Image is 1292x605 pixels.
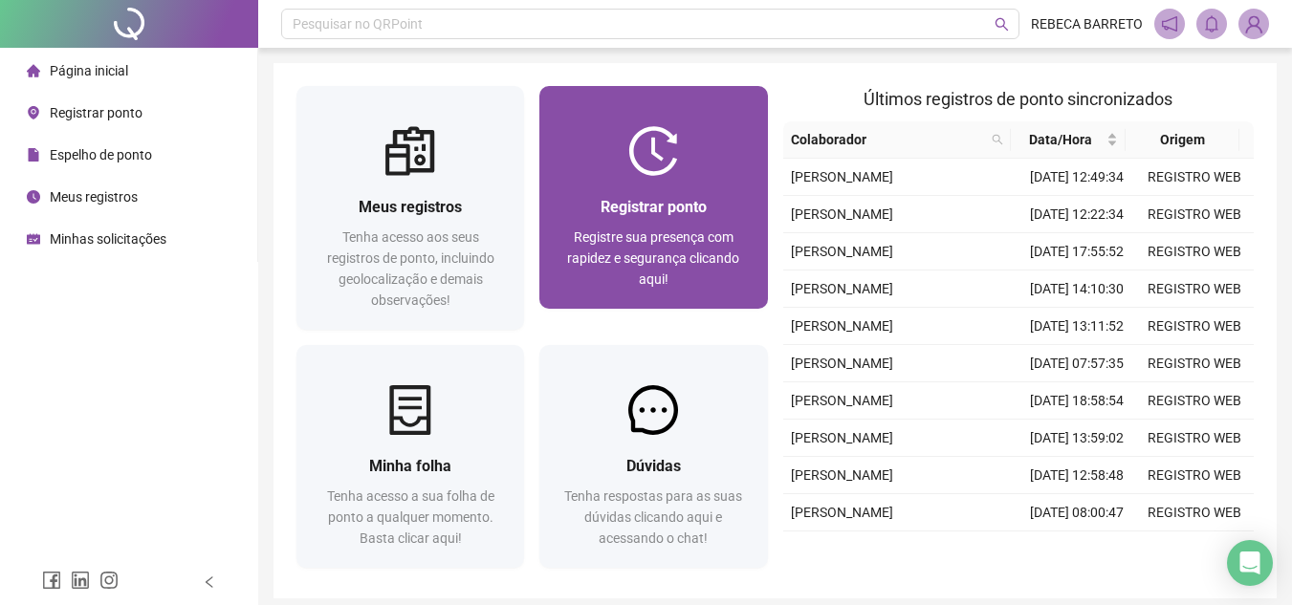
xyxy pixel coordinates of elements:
td: REGISTRO WEB [1136,233,1254,270]
td: [DATE] 17:55:52 [1018,233,1136,270]
td: [DATE] 08:00:47 [1018,494,1136,531]
td: [DATE] 12:58:48 [1018,457,1136,494]
td: REGISTRO WEB [1136,159,1254,196]
span: Meus registros [50,189,138,205]
td: [DATE] 18:59:16 [1018,531,1136,569]
span: notification [1161,15,1178,32]
th: Origem [1126,121,1239,159]
td: REGISTRO WEB [1136,420,1254,457]
span: clock-circle [27,190,40,204]
a: Registrar pontoRegistre sua presença com rapidez e segurança clicando aqui! [539,86,767,309]
span: [PERSON_NAME] [791,244,893,259]
td: [DATE] 13:59:02 [1018,420,1136,457]
span: Meus registros [359,198,462,216]
td: [DATE] 13:11:52 [1018,308,1136,345]
span: Registre sua presença com rapidez e segurança clicando aqui! [567,229,739,287]
span: Data/Hora [1018,129,1102,150]
span: REBECA BARRETO [1031,13,1143,34]
div: Open Intercom Messenger [1227,540,1273,586]
span: instagram [99,571,119,590]
td: REGISTRO WEB [1136,382,1254,420]
span: Tenha acesso a sua folha de ponto a qualquer momento. Basta clicar aqui! [327,488,494,546]
span: search [992,134,1003,145]
span: Minha folha [369,457,451,475]
a: Minha folhaTenha acesso a sua folha de ponto a qualquer momento. Basta clicar aqui! [296,345,524,568]
td: REGISTRO WEB [1136,196,1254,233]
td: [DATE] 12:49:34 [1018,159,1136,196]
span: [PERSON_NAME] [791,505,893,520]
a: DúvidasTenha respostas para as suas dúvidas clicando aqui e acessando o chat! [539,345,767,568]
td: REGISTRO WEB [1136,494,1254,531]
span: Tenha acesso aos seus registros de ponto, incluindo geolocalização e demais observações! [327,229,494,308]
span: [PERSON_NAME] [791,281,893,296]
span: Espelho de ponto [50,147,152,162]
td: REGISTRO WEB [1136,457,1254,494]
span: Colaborador [791,129,985,150]
span: Registrar ponto [601,198,707,216]
span: [PERSON_NAME] [791,467,893,483]
span: [PERSON_NAME] [791,169,893,184]
td: [DATE] 12:22:34 [1018,196,1136,233]
span: Registrar ponto [50,105,142,120]
span: [PERSON_NAME] [791,318,893,334]
span: home [27,64,40,77]
span: [PERSON_NAME] [791,356,893,371]
td: [DATE] 18:58:54 [1018,382,1136,420]
span: bell [1203,15,1220,32]
td: REGISTRO WEB [1136,270,1254,308]
span: facebook [42,571,61,590]
td: REGISTRO WEB [1136,308,1254,345]
span: [PERSON_NAME] [791,393,893,408]
td: REGISTRO WEB [1136,531,1254,569]
td: [DATE] 07:57:35 [1018,345,1136,382]
span: [PERSON_NAME] [791,430,893,445]
span: Últimos registros de ponto sincronizados [864,89,1172,109]
span: linkedin [71,571,90,590]
span: left [203,575,216,589]
span: Minhas solicitações [50,231,166,247]
span: schedule [27,232,40,246]
td: [DATE] 14:10:30 [1018,270,1136,308]
span: Dúvidas [626,457,681,475]
img: 94792 [1239,10,1268,38]
span: Página inicial [50,63,128,78]
span: file [27,148,40,162]
span: Tenha respostas para as suas dúvidas clicando aqui e acessando o chat! [564,488,742,546]
td: REGISTRO WEB [1136,345,1254,382]
th: Data/Hora [1011,121,1125,159]
span: environment [27,106,40,119]
span: search [988,125,1007,154]
span: search [995,17,1009,32]
a: Meus registrosTenha acesso aos seus registros de ponto, incluindo geolocalização e demais observa... [296,86,524,330]
span: [PERSON_NAME] [791,206,893,222]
